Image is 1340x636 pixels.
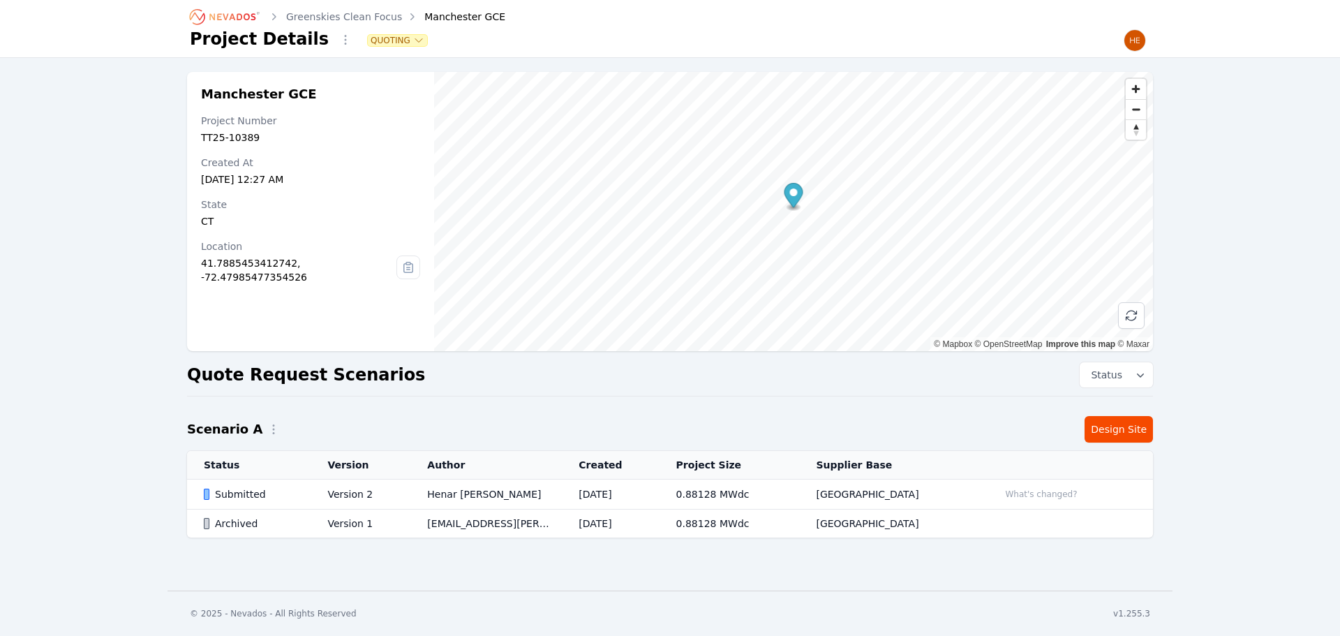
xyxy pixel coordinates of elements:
[784,183,803,212] div: Map marker
[201,172,420,186] div: [DATE] 12:27 AM
[368,35,427,46] button: Quoting
[201,214,420,228] div: CT
[405,10,505,24] div: Manchester GCE
[187,420,262,439] h2: Scenario A
[562,480,659,510] td: [DATE]
[1124,29,1146,52] img: Henar Luque
[975,339,1043,349] a: OpenStreetMap
[660,510,800,538] td: 0.88128 MWdc
[1113,608,1150,619] div: v1.255.3
[311,451,410,480] th: Version
[434,72,1153,351] canvas: Map
[187,451,311,480] th: Status
[201,198,420,212] div: State
[660,451,800,480] th: Project Size
[999,487,1083,502] button: What's changed?
[1126,79,1146,99] button: Zoom in
[201,256,396,284] div: 41.7885453412742, -72.47985477354526
[1126,99,1146,119] button: Zoom out
[799,451,982,480] th: Supplier Base
[190,6,505,28] nav: Breadcrumb
[1046,339,1115,349] a: Improve this map
[562,510,659,538] td: [DATE]
[201,239,396,253] div: Location
[286,10,402,24] a: Greenskies Clean Focus
[201,131,420,145] div: TT25-10389
[187,364,425,386] h2: Quote Request Scenarios
[1126,100,1146,119] span: Zoom out
[187,510,1153,538] tr: ArchivedVersion 1[EMAIL_ADDRESS][PERSON_NAME][DOMAIN_NAME][DATE]0.88128 MWdc[GEOGRAPHIC_DATA]
[1126,120,1146,140] span: Reset bearing to north
[201,156,420,170] div: Created At
[190,28,329,50] h1: Project Details
[562,451,659,480] th: Created
[1085,416,1153,443] a: Design Site
[799,480,982,510] td: [GEOGRAPHIC_DATA]
[1117,339,1149,349] a: Maxar
[410,480,562,510] td: Henar [PERSON_NAME]
[1085,368,1122,382] span: Status
[799,510,982,538] td: [GEOGRAPHIC_DATA]
[187,480,1153,510] tr: SubmittedVersion 2Henar [PERSON_NAME][DATE]0.88128 MWdc[GEOGRAPHIC_DATA]What's changed?
[201,86,420,103] h2: Manchester GCE
[410,510,562,538] td: [EMAIL_ADDRESS][PERSON_NAME][DOMAIN_NAME]
[204,487,304,501] div: Submitted
[934,339,972,349] a: Mapbox
[1080,362,1153,387] button: Status
[311,480,410,510] td: Version 2
[410,451,562,480] th: Author
[201,114,420,128] div: Project Number
[1126,119,1146,140] button: Reset bearing to north
[204,517,304,531] div: Archived
[190,608,357,619] div: © 2025 - Nevados - All Rights Reserved
[311,510,410,538] td: Version 1
[660,480,800,510] td: 0.88128 MWdc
